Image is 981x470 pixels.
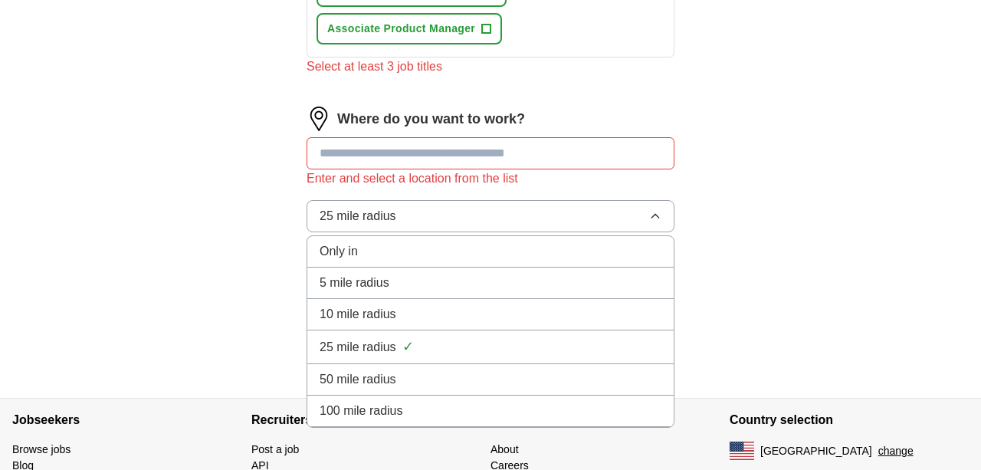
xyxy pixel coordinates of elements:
div: Enter and select a location from the list [307,169,674,188]
span: 10 mile radius [320,305,396,324]
span: 25 mile radius [320,338,396,357]
a: About [490,443,519,455]
label: Where do you want to work? [337,109,525,130]
span: 25 mile radius [320,207,396,225]
span: 50 mile radius [320,370,396,389]
span: 100 mile radius [320,402,403,420]
span: [GEOGRAPHIC_DATA] [760,443,872,459]
span: ✓ [402,337,414,357]
a: Post a job [251,443,299,455]
button: Associate Product Manager [317,13,502,44]
a: Browse jobs [12,443,71,455]
span: Associate Product Manager [327,21,475,37]
img: location.png [307,107,331,131]
img: US flag [730,442,754,460]
button: change [878,443,914,459]
h4: Country selection [730,399,969,442]
div: Select at least 3 job titles [307,58,674,76]
button: 25 mile radius [307,200,674,232]
span: 5 mile radius [320,274,389,292]
span: Only in [320,242,358,261]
